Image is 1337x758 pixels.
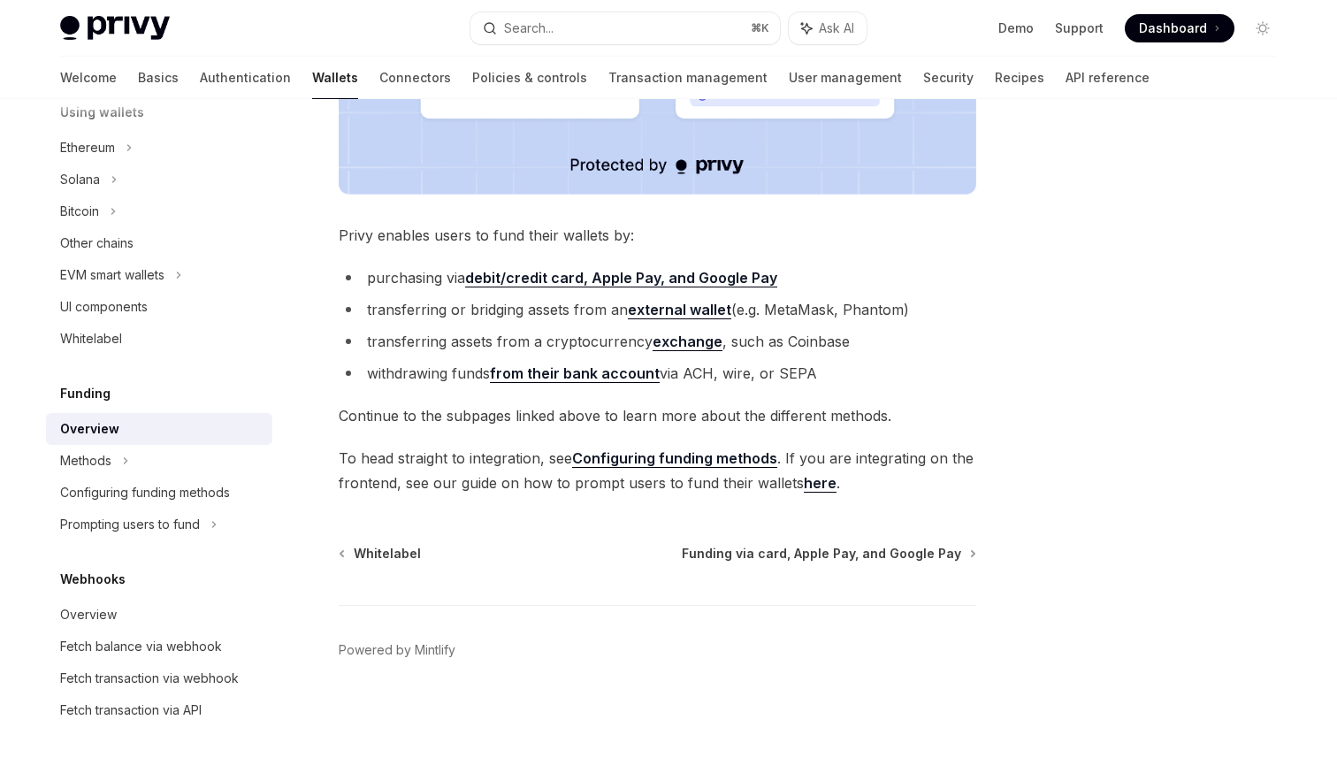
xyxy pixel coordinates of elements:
strong: debit/credit card, Apple Pay, and Google Pay [465,269,777,287]
span: Dashboard [1139,19,1207,37]
div: EVM smart wallets [60,264,164,286]
a: Basics [138,57,179,99]
a: Dashboard [1125,14,1234,42]
a: User management [789,57,902,99]
div: Whitelabel [60,328,122,349]
a: Transaction management [608,57,768,99]
a: Security [923,57,974,99]
h5: Funding [60,383,111,404]
a: Powered by Mintlify [339,641,455,659]
img: light logo [60,16,170,41]
span: Privy enables users to fund their wallets by: [339,223,976,248]
a: from their bank account [490,364,660,383]
div: Fetch transaction via API [60,700,202,721]
h5: Webhooks [60,569,126,590]
a: Demo [998,19,1034,37]
li: transferring assets from a cryptocurrency , such as Coinbase [339,329,976,354]
div: Overview [60,418,119,440]
button: Toggle dark mode [1249,14,1277,42]
div: Fetch balance via webhook [60,636,222,657]
div: Prompting users to fund [60,514,200,535]
span: Ask AI [819,19,854,37]
a: Other chains [46,227,272,259]
span: ⌘ K [751,21,769,35]
div: Overview [60,604,117,625]
a: Overview [46,599,272,631]
a: Welcome [60,57,117,99]
a: Connectors [379,57,451,99]
span: Whitelabel [354,545,421,563]
a: Overview [46,413,272,445]
span: Funding via card, Apple Pay, and Google Pay [682,545,961,563]
a: Configuring funding methods [572,449,777,468]
a: Fetch transaction via API [46,694,272,726]
strong: external wallet [628,301,731,318]
div: Fetch transaction via webhook [60,668,239,689]
a: Authentication [200,57,291,99]
li: purchasing via [339,265,976,290]
li: transferring or bridging assets from an (e.g. MetaMask, Phantom) [339,297,976,322]
div: Methods [60,450,111,471]
a: Funding via card, Apple Pay, and Google Pay [682,545,974,563]
a: API reference [1066,57,1150,99]
div: Solana [60,169,100,190]
a: debit/credit card, Apple Pay, and Google Pay [465,269,777,287]
div: Ethereum [60,137,115,158]
a: UI components [46,291,272,323]
a: Support [1055,19,1104,37]
li: withdrawing funds via ACH, wire, or SEPA [339,361,976,386]
span: Continue to the subpages linked above to learn more about the different methods. [339,403,976,428]
a: Policies & controls [472,57,587,99]
button: Ask AI [789,12,867,44]
div: Bitcoin [60,201,99,222]
button: Search...⌘K [470,12,780,44]
a: exchange [653,333,722,351]
a: Fetch transaction via webhook [46,662,272,694]
a: Wallets [312,57,358,99]
a: Whitelabel [46,323,272,355]
a: external wallet [628,301,731,319]
span: To head straight to integration, see . If you are integrating on the frontend, see our guide on h... [339,446,976,495]
strong: exchange [653,333,722,350]
a: Configuring funding methods [46,477,272,509]
a: Recipes [995,57,1044,99]
div: Other chains [60,233,134,254]
a: here [804,474,837,493]
a: Whitelabel [340,545,421,563]
div: Configuring funding methods [60,482,230,503]
div: Search... [504,18,554,39]
a: Fetch balance via webhook [46,631,272,662]
div: UI components [60,296,148,318]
